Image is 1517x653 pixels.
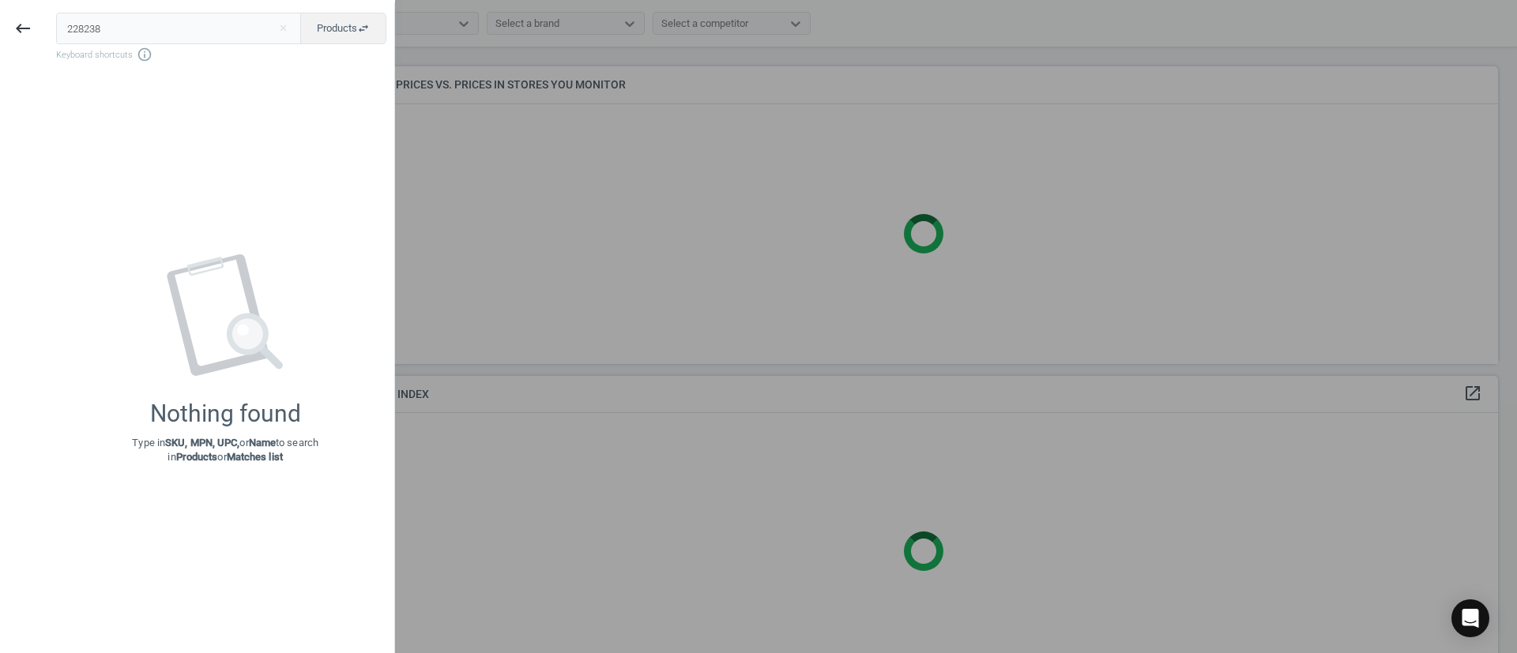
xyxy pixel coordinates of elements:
i: info_outline [137,47,152,62]
button: Productsswap_horiz [300,13,386,44]
p: Type in or to search in or [132,436,318,464]
span: Keyboard shortcuts [56,47,386,62]
i: swap_horiz [357,22,370,35]
div: Nothing found [150,400,301,428]
strong: Matches list [227,451,283,463]
strong: Products [176,451,218,463]
span: Products [317,21,370,36]
button: keyboard_backspace [5,10,41,47]
input: Enter the SKU or product name [56,13,302,44]
strong: SKU, MPN, UPC, [165,437,239,448]
i: keyboard_backspace [13,19,32,38]
div: Open Intercom Messenger [1451,599,1489,637]
button: Close [271,21,295,36]
strong: Name [249,437,276,448]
